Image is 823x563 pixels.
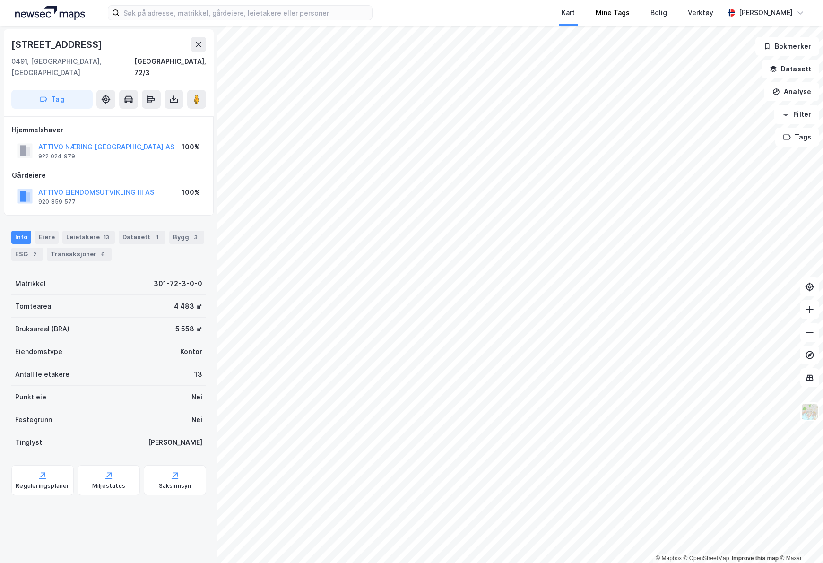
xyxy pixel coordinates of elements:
[92,482,125,490] div: Miljøstatus
[191,414,202,425] div: Nei
[764,82,819,101] button: Analyse
[182,141,200,153] div: 100%
[11,231,31,244] div: Info
[15,346,62,357] div: Eiendomstype
[159,482,191,490] div: Saksinnsyn
[562,7,575,18] div: Kart
[134,56,206,78] div: [GEOGRAPHIC_DATA], 72/3
[15,278,46,289] div: Matrikkel
[15,301,53,312] div: Tomteareal
[732,555,779,562] a: Improve this map
[30,250,39,259] div: 2
[656,555,682,562] a: Mapbox
[774,105,819,124] button: Filter
[12,170,206,181] div: Gårdeiere
[175,323,202,335] div: 5 558 ㎡
[191,391,202,403] div: Nei
[154,278,202,289] div: 301-72-3-0-0
[11,37,104,52] div: [STREET_ADDRESS]
[650,7,667,18] div: Bolig
[102,233,111,242] div: 13
[120,6,372,20] input: Søk på adresse, matrikkel, gårdeiere, leietakere eller personer
[11,248,43,261] div: ESG
[739,7,793,18] div: [PERSON_NAME]
[15,414,52,425] div: Festegrunn
[191,233,200,242] div: 3
[38,198,76,206] div: 920 859 577
[35,231,59,244] div: Eiere
[12,124,206,136] div: Hjemmelshaver
[47,248,112,261] div: Transaksjoner
[755,37,819,56] button: Bokmerker
[15,391,46,403] div: Punktleie
[11,90,93,109] button: Tag
[148,437,202,448] div: [PERSON_NAME]
[15,437,42,448] div: Tinglyst
[775,128,819,147] button: Tags
[38,153,75,160] div: 922 024 979
[15,6,85,20] img: logo.a4113a55bc3d86da70a041830d287a7e.svg
[688,7,713,18] div: Verktøy
[776,518,823,563] div: Kontrollprogram for chat
[182,187,200,198] div: 100%
[15,369,69,380] div: Antall leietakere
[801,403,819,421] img: Z
[762,60,819,78] button: Datasett
[174,301,202,312] div: 4 483 ㎡
[684,555,729,562] a: OpenStreetMap
[16,482,69,490] div: Reguleringsplaner
[62,231,115,244] div: Leietakere
[596,7,630,18] div: Mine Tags
[152,233,162,242] div: 1
[194,369,202,380] div: 13
[119,231,165,244] div: Datasett
[11,56,134,78] div: 0491, [GEOGRAPHIC_DATA], [GEOGRAPHIC_DATA]
[776,518,823,563] iframe: Chat Widget
[98,250,108,259] div: 6
[180,346,202,357] div: Kontor
[15,323,69,335] div: Bruksareal (BRA)
[169,231,204,244] div: Bygg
